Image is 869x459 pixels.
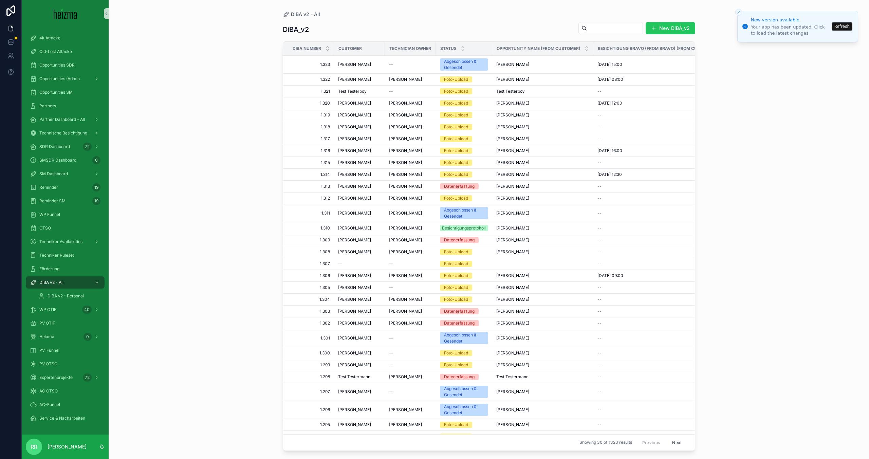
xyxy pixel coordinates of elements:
div: Foto-Upload [444,261,468,267]
a: 1.319 [291,112,330,118]
div: 72 [83,143,92,151]
a: -- [597,124,725,130]
a: 1.307 [291,261,330,267]
span: [PERSON_NAME] [496,297,529,302]
span: 1.322 [291,77,330,82]
div: Foto-Upload [444,284,468,291]
a: Foto-Upload [440,296,488,302]
a: [PERSON_NAME] [338,148,381,153]
span: 1.318 [291,124,330,130]
span: [PERSON_NAME] [496,273,529,278]
a: -- [597,285,725,290]
a: [PERSON_NAME] [496,237,589,243]
a: Foto-Upload [440,249,488,255]
a: [PERSON_NAME] [389,196,432,201]
a: [PERSON_NAME] [496,100,589,106]
a: -- [597,297,725,302]
a: [PERSON_NAME] [338,249,381,255]
div: Foto-Upload [444,148,468,154]
a: -- [597,210,725,216]
a: [PERSON_NAME] [338,172,381,177]
a: [PERSON_NAME] [389,237,432,243]
span: -- [597,297,602,302]
div: Foto-Upload [444,171,468,178]
span: -- [597,237,602,243]
div: Foto-Upload [444,88,468,94]
a: 1.308 [291,249,330,255]
a: [PERSON_NAME] [389,184,432,189]
div: Datenerfassung [444,183,475,189]
span: [PERSON_NAME] [389,172,422,177]
a: 1.311 [291,210,330,216]
span: [PERSON_NAME] [496,124,529,130]
a: [PERSON_NAME] [496,77,589,82]
a: [PERSON_NAME] [338,297,381,302]
span: -- [338,261,342,267]
a: [PERSON_NAME] [496,297,589,302]
a: Old-Lost Attacke [26,45,105,58]
a: Foto-Upload [440,261,488,267]
a: -- [597,160,725,165]
span: SM Dashboard [39,171,68,177]
a: 1.314 [291,172,330,177]
a: Opportunities SDR [26,59,105,71]
div: Datenerfassung [444,237,475,243]
span: -- [389,261,393,267]
span: [PERSON_NAME] [338,124,371,130]
a: Foto-Upload [440,76,488,82]
span: Opportunities (Admin [39,76,80,81]
span: Reminder [39,185,58,190]
span: -- [597,89,602,94]
a: Abgeschlossen & Gesendet [440,58,488,71]
a: 4k Attacke [26,32,105,44]
a: [PERSON_NAME] [338,210,381,216]
span: SDR Dashboard [39,144,70,149]
span: -- [597,184,602,189]
span: Partner Dashboard - All [39,117,85,122]
span: 1.310 [291,225,330,231]
div: Foto-Upload [444,136,468,142]
span: [PERSON_NAME] [389,160,422,165]
span: 1.315 [291,160,330,165]
a: [PERSON_NAME] [496,196,589,201]
a: -- [338,261,381,267]
a: SDR Dashboard72 [26,141,105,153]
a: [PERSON_NAME] [496,124,589,130]
span: -- [597,249,602,255]
a: Datenerfassung [440,183,488,189]
span: WP OTIF [39,307,56,312]
div: Foto-Upload [444,112,468,118]
a: Datenerfassung [440,308,488,314]
a: 1.313 [291,184,330,189]
span: [PERSON_NAME] [496,100,529,106]
span: [PERSON_NAME] [496,112,529,118]
a: [PERSON_NAME] [496,172,589,177]
span: DiBA v2 - Personal [48,293,84,299]
a: [PERSON_NAME] [496,148,589,153]
a: [PERSON_NAME] [389,172,432,177]
span: Opportunities SM [39,90,73,95]
span: 1.317 [291,136,330,142]
div: Foto-Upload [444,249,468,255]
a: [PERSON_NAME] [389,160,432,165]
a: [DATE] 12:00 [597,100,725,106]
a: [PERSON_NAME] [496,184,589,189]
a: Reminder SM19 [26,195,105,207]
div: Foto-Upload [444,76,468,82]
span: Old-Lost Attacke [39,49,72,54]
a: -- [597,196,725,201]
div: scrollable content [22,27,109,433]
span: [PERSON_NAME] [496,196,529,201]
span: [PERSON_NAME] [338,249,371,255]
span: -- [597,225,602,231]
span: -- [597,210,602,216]
a: [PERSON_NAME] [496,210,589,216]
a: Foto-Upload [440,136,488,142]
a: -- [389,261,432,267]
span: 1.305 [291,285,330,290]
a: 1.303 [291,309,330,314]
